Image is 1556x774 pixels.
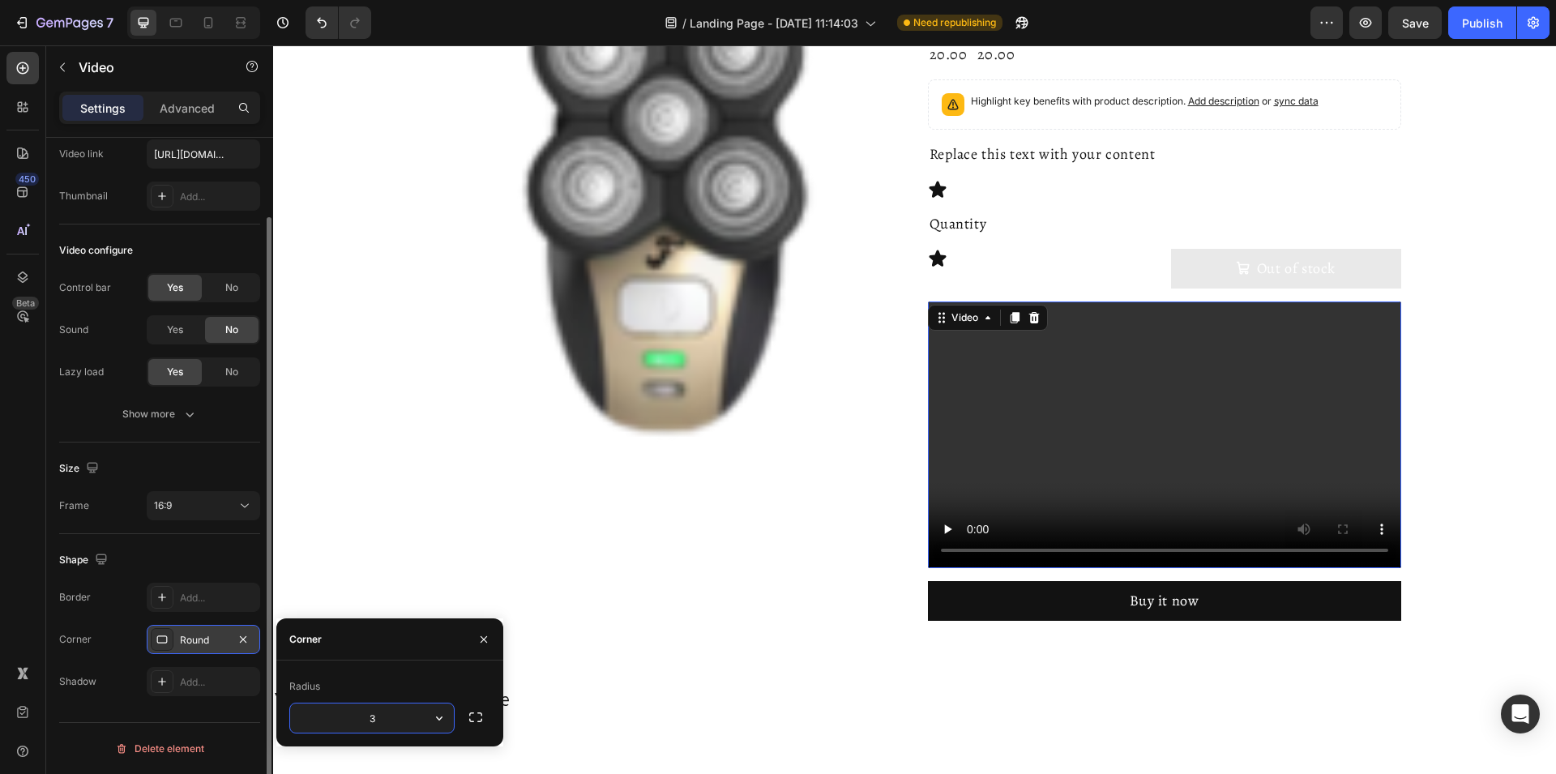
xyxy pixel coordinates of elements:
[80,100,126,117] p: Settings
[167,365,183,379] span: Yes
[59,736,260,762] button: Delete element
[122,406,198,422] div: Show more
[59,549,111,571] div: Shape
[180,190,256,204] div: Add...
[15,173,39,186] div: 450
[79,58,216,77] p: Video
[984,213,1062,233] div: Out of stock
[682,15,686,32] span: /
[290,703,454,733] input: Auto
[690,15,858,32] span: Landing Page - [DATE] 11:14:03
[655,536,1128,575] button: Buy it now
[59,147,104,161] div: Video link
[1388,6,1442,39] button: Save
[59,674,96,689] div: Shadow
[1402,16,1429,30] span: Save
[59,590,91,605] div: Border
[913,15,996,30] span: Need republishing
[1448,6,1516,39] button: Publish
[59,365,104,379] div: Lazy load
[180,591,256,605] div: Add...
[655,167,1128,190] div: Quantity
[225,323,238,337] span: No
[12,297,39,310] div: Beta
[698,48,1045,64] p: Highlight key benefits with product description.
[147,491,260,520] button: 16:9
[59,458,102,480] div: Size
[59,400,260,429] button: Show more
[59,189,108,203] div: Thumbnail
[675,265,708,280] div: Video
[59,498,89,513] div: Frame
[106,13,113,32] p: 7
[289,632,322,647] div: Corner
[289,679,320,694] div: Radius
[180,633,227,648] div: Round
[154,499,172,511] span: 16:9
[147,139,260,169] input: Insert video url here
[59,323,88,337] div: Sound
[1501,695,1540,733] div: Open Intercom Messenger
[59,632,92,647] div: Corner
[306,6,371,39] div: Undo/Redo
[1001,49,1045,62] span: sync data
[59,280,111,295] div: Control bar
[857,545,926,566] div: Buy it now
[225,365,238,379] span: No
[115,739,204,759] div: Delete element
[225,280,238,295] span: No
[160,100,215,117] p: Advanced
[655,97,1128,121] div: Replace this text with your content
[1462,15,1503,32] div: Publish
[915,49,986,62] span: Add description
[167,280,183,295] span: Yes
[655,256,1128,523] video: Video
[273,45,1556,774] iframe: Design area
[898,203,1128,243] button: Out of stock
[6,6,121,39] button: 7
[986,49,1045,62] span: or
[59,243,133,258] div: Video configure
[180,675,256,690] div: Add...
[167,323,183,337] span: Yes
